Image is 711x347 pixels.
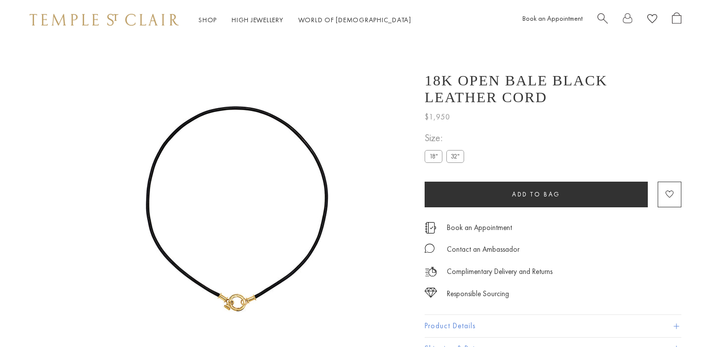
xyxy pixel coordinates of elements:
[30,14,179,26] img: Temple St. Clair
[522,14,583,23] a: Book an Appointment
[672,12,681,28] a: Open Shopping Bag
[447,222,512,233] a: Book an Appointment
[446,150,464,162] label: 32"
[425,222,436,233] img: icon_appointment.svg
[198,14,411,26] nav: Main navigation
[425,288,437,298] img: icon_sourcing.svg
[447,288,509,300] div: Responsible Sourcing
[447,243,519,256] div: Contact an Ambassador
[198,15,217,24] a: ShopShop
[425,111,450,123] span: $1,950
[232,15,283,24] a: High JewelleryHigh Jewellery
[425,315,681,337] button: Product Details
[425,243,434,253] img: MessageIcon-01_2.svg
[298,15,411,24] a: World of [DEMOGRAPHIC_DATA]World of [DEMOGRAPHIC_DATA]
[425,72,681,106] h1: 18K Open Bale Black Leather Cord
[447,266,553,278] p: Complimentary Delivery and Returns
[425,182,648,207] button: Add to bag
[662,301,701,337] iframe: Gorgias live chat messenger
[512,190,560,198] span: Add to bag
[425,266,437,278] img: icon_delivery.svg
[647,12,657,28] a: View Wishlist
[425,130,468,146] span: Size:
[425,150,442,162] label: 18"
[597,12,608,28] a: Search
